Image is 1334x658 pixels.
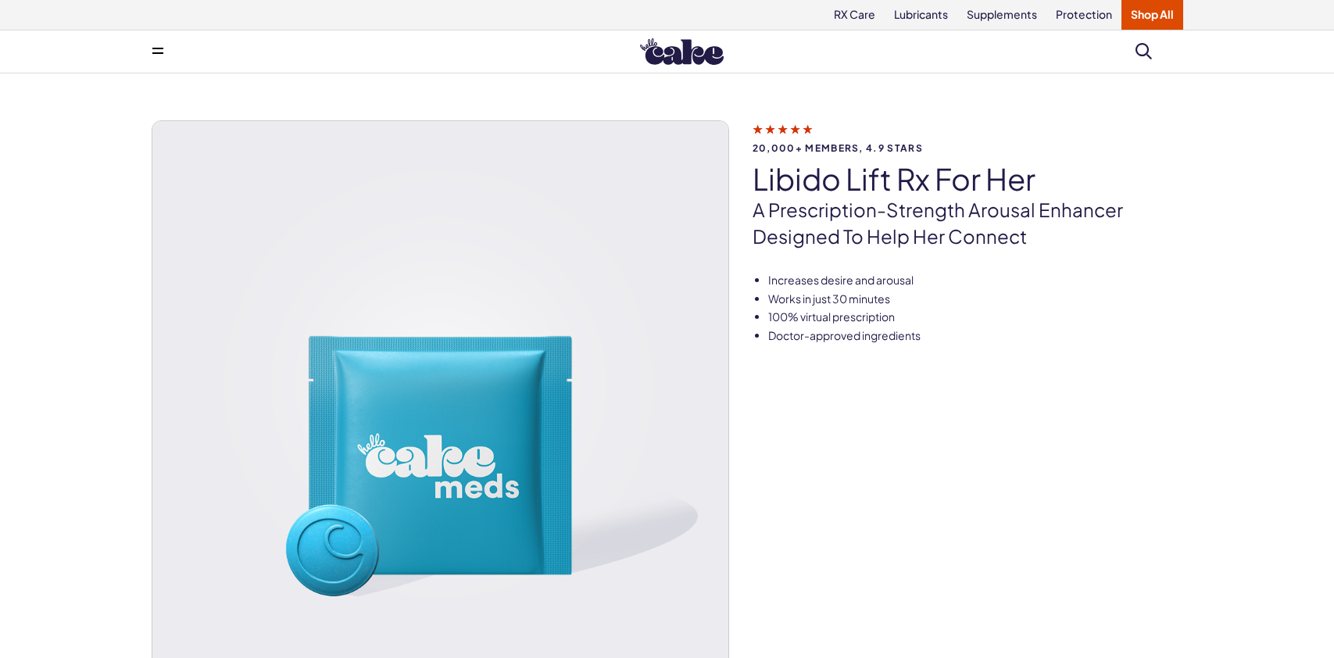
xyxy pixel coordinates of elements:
[768,291,1183,307] li: Works in just 30 minutes
[640,38,724,65] img: Hello Cake
[753,122,1183,153] a: 20,000+ members, 4.9 stars
[768,309,1183,325] li: 100% virtual prescription
[768,328,1183,344] li: Doctor-approved ingredients
[753,163,1183,195] h1: Libido Lift Rx For Her
[753,197,1183,249] p: A prescription-strength arousal enhancer designed to help her connect
[768,273,1183,288] li: Increases desire and arousal
[753,143,1183,153] span: 20,000+ members, 4.9 stars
